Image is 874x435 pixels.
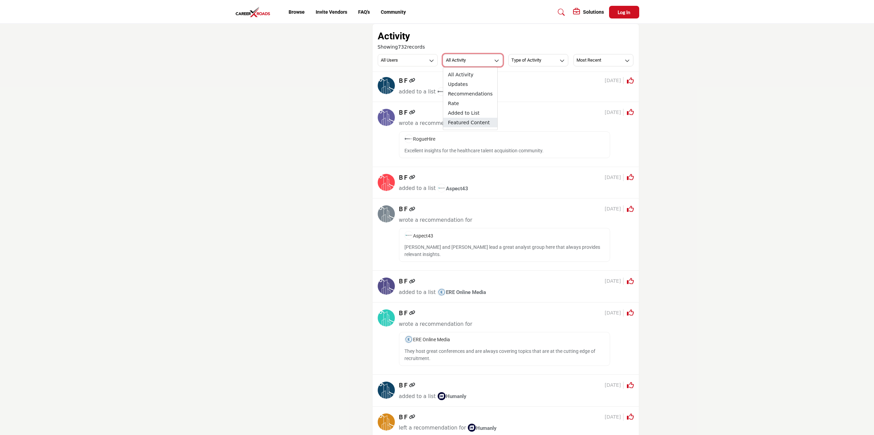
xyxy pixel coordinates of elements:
span: Showing records [378,43,425,51]
a: Link of redirect to contact profile URL [409,174,415,181]
img: avtar-image [378,309,395,327]
img: avtar-image [378,413,395,431]
a: imageERE Online Media [437,289,486,297]
div: Solutions [573,8,604,16]
a: imageERE Online Media [404,337,450,342]
span: wrote a recommendation for [399,217,472,223]
a: Link of redirect to contact profile URL [409,413,415,421]
a: imageAspect43 [404,233,433,239]
h5: B F [399,174,408,181]
h2: Activity [378,29,410,43]
img: image [437,288,446,296]
a: Link of redirect to contact profile URL [409,382,415,389]
img: avtar-image [378,174,395,191]
img: avtar-image [378,109,395,126]
i: Click to Rate this activity [627,109,634,116]
span: RogueHire [404,136,435,142]
a: Link of redirect to contact profile URL [409,206,415,213]
i: Click to Rate this activity [627,77,634,84]
p: Excellent insights for the healthcare talent acquisition community. [404,147,605,154]
i: Click to Rate this activity [627,413,634,420]
h3: Type of Activity [511,57,541,63]
h5: B F [399,109,408,116]
img: image [468,423,476,432]
a: FAQ's [358,9,370,15]
a: Link of redirect to contact profile URL [409,309,415,317]
a: Community [381,9,406,15]
i: Click to Rate this activity [627,309,634,316]
a: Browse [289,9,305,15]
button: Type of Activity [508,54,568,66]
img: avtar-image [378,278,395,295]
h5: B F [399,77,408,85]
a: Invite Vendors [316,9,347,15]
span: Featured Content [443,118,497,127]
h5: B F [399,278,408,285]
span: ERE Online Media [437,289,486,295]
span: Humanly [437,393,466,399]
span: wrote a recommendation for [399,321,472,327]
span: Log In [618,9,630,15]
a: imageRogueHire [437,88,471,97]
ul: All Activity [443,67,498,130]
h3: All Activity [446,57,466,63]
span: [DATE] [605,205,623,213]
span: Aspect43 [404,233,433,239]
span: [DATE] [605,109,623,116]
a: Link of redirect to contact profile URL [409,109,415,116]
span: left a recommendation for [399,425,466,431]
span: Aspect43 [437,185,468,192]
h3: All Users [381,57,398,63]
a: Link of redirect to contact profile URL [409,278,415,285]
a: imageHumanly [437,393,466,401]
span: added to a list [399,89,436,95]
a: imageAspect43 [437,184,468,193]
span: [DATE] [605,413,623,421]
p: [PERSON_NAME] and [PERSON_NAME] lead a great analyst group here that always provides relevant ins... [404,244,605,258]
button: Most Recent [573,54,633,66]
a: Link of redirect to contact profile URL [409,77,415,84]
img: image [437,87,446,96]
span: Updates [443,79,497,89]
span: RogueHire [437,89,471,95]
h5: Solutions [583,9,604,15]
img: image [437,392,446,400]
h5: B F [399,205,408,213]
img: image [404,231,413,240]
h3: Most Recent [576,57,601,63]
span: Added to List [443,108,497,118]
h5: B F [399,413,408,421]
span: [DATE] [605,77,623,84]
span: added to a list [399,185,436,192]
span: [DATE] [605,309,623,317]
button: All Activity [443,54,503,66]
span: wrote a recommendation for [399,120,472,126]
button: All Users [378,54,438,66]
span: Humanly [468,425,497,431]
a: Search [551,7,569,18]
img: avtar-image [378,77,395,94]
i: Click to Rate this activity [627,206,634,213]
h5: B F [399,382,408,389]
span: Rate [443,99,497,108]
i: Click to Rate this activity [627,174,634,181]
button: Log In [609,6,639,18]
span: Recommendations [443,89,497,99]
span: added to a list [399,289,436,295]
img: image [404,135,413,143]
p: They host great conferences and are always covering topics that are at the cutting edge of recrui... [404,348,605,362]
img: avtar-image [378,382,395,399]
span: 732 [398,44,407,50]
span: [DATE] [605,382,623,389]
img: image [404,335,413,344]
span: [DATE] [605,278,623,285]
a: imageRogueHire [404,136,435,142]
img: avtar-image [378,205,395,222]
span: All Activity [443,70,497,79]
span: added to a list [399,393,436,399]
img: Site Logo [235,7,274,18]
i: Click to Rate this activity [627,382,634,389]
span: [DATE] [605,174,623,181]
span: ERE Online Media [404,337,450,342]
h5: B F [399,309,408,317]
